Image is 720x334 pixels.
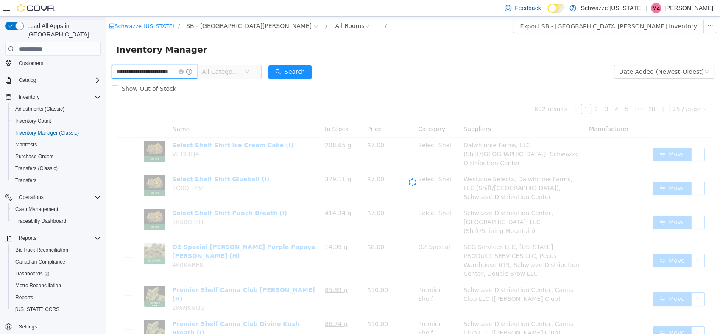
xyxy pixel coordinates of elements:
[2,91,104,103] button: Inventory
[8,174,104,186] button: Transfers
[19,235,36,241] span: Reports
[513,49,598,62] div: Date Added (Newest-Oldest)
[12,292,36,303] a: Reports
[664,3,713,13] p: [PERSON_NAME]
[515,4,541,12] span: Feedback
[12,116,101,126] span: Inventory Count
[15,106,64,112] span: Adjustments (Classic)
[15,233,40,243] button: Reports
[580,3,642,13] p: Schwazze [US_STATE]
[207,7,212,12] i: icon: close-circle
[12,292,101,303] span: Reports
[12,104,68,114] a: Adjustments (Classic)
[597,3,611,17] button: icon: ellipsis
[19,194,44,201] span: Operations
[8,139,104,151] button: Manifests
[162,49,206,62] button: icon: searchSearch
[12,140,40,150] a: Manifests
[12,128,82,138] a: Inventory Manager (Classic)
[15,129,79,136] span: Inventory Manager (Classic)
[219,6,221,13] span: /
[12,163,101,174] span: Transfers (Classic)
[8,115,104,127] button: Inventory Count
[15,141,37,148] span: Manifests
[15,322,40,332] a: Settings
[19,60,43,67] span: Customers
[12,104,101,114] span: Adjustments (Classic)
[8,151,104,163] button: Purchase Orders
[12,152,57,162] a: Purchase Orders
[10,26,106,40] span: Inventory Manager
[12,257,101,267] span: Canadian Compliance
[15,218,66,225] span: Traceabilty Dashboard
[12,204,61,214] a: Cash Management
[15,294,33,301] span: Reports
[15,233,101,243] span: Reports
[8,256,104,268] button: Canadian Compliance
[17,4,55,12] img: Cova
[12,152,101,162] span: Purchase Orders
[12,163,61,174] a: Transfers (Classic)
[15,75,101,85] span: Catalog
[12,69,74,76] span: Show Out of Stock
[8,215,104,227] button: Traceabilty Dashboard
[12,116,55,126] a: Inventory Count
[12,269,53,279] a: Dashboards
[8,103,104,115] button: Adjustments (Classic)
[19,323,37,330] span: Settings
[15,321,101,332] span: Settings
[598,53,603,59] i: icon: down
[12,281,101,291] span: Metrc Reconciliation
[12,304,63,314] a: [US_STATE] CCRS
[80,5,206,14] span: SB - Fort Collins
[8,292,104,303] button: Reports
[646,3,647,13] p: |
[8,268,104,280] a: Dashboards
[2,74,104,86] button: Catalog
[12,216,70,226] a: Traceabilty Dashboard
[12,281,64,291] a: Metrc Reconciliation
[15,270,49,277] span: Dashboards
[229,3,258,16] div: All Rooms
[12,269,101,279] span: Dashboards
[15,92,101,102] span: Inventory
[8,280,104,292] button: Metrc Reconciliation
[279,6,280,13] span: /
[8,303,104,315] button: [US_STATE] CCRS
[15,92,43,102] button: Inventory
[12,140,101,150] span: Manifests
[139,53,144,59] i: icon: down
[15,58,47,68] a: Customers
[12,245,72,255] a: BioTrack Reconciliation
[12,304,101,314] span: Washington CCRS
[651,3,661,13] div: Michael Zink
[15,177,36,184] span: Transfers
[2,232,104,244] button: Reports
[15,118,51,124] span: Inventory Count
[12,175,101,185] span: Transfers
[12,245,101,255] span: BioTrack Reconciliation
[15,247,68,253] span: BioTrack Reconciliation
[8,203,104,215] button: Cash Management
[19,94,39,101] span: Inventory
[12,175,40,185] a: Transfers
[259,7,264,12] i: icon: close-circle
[15,75,39,85] button: Catalog
[2,57,104,69] button: Customers
[15,165,58,172] span: Transfers (Classic)
[15,192,47,202] button: Operations
[15,282,61,289] span: Metrc Reconciliation
[652,3,659,13] span: MZ
[12,128,101,138] span: Inventory Manager (Classic)
[15,206,58,213] span: Cash Management
[8,163,104,174] button: Transfers (Classic)
[72,6,74,13] span: /
[8,244,104,256] button: BioTrack Reconciliation
[24,22,101,39] span: Load All Apps in [GEOGRAPHIC_DATA]
[12,257,69,267] a: Canadian Compliance
[73,53,78,58] i: icon: close-circle
[15,192,101,202] span: Operations
[15,58,101,68] span: Customers
[547,4,565,13] input: Dark Mode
